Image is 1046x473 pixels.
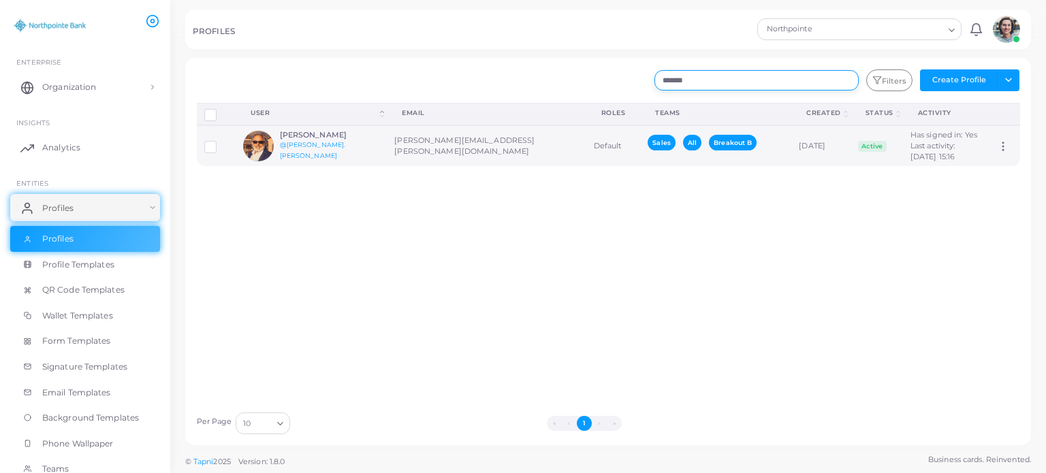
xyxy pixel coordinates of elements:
span: Version: 1.8.0 [238,457,285,466]
div: Roles [601,108,626,118]
span: Signature Templates [42,361,127,373]
label: Per Page [197,417,232,427]
span: 10 [243,417,251,431]
span: 2025 [213,456,230,468]
a: Profile Templates [10,252,160,278]
th: Action [989,103,1019,125]
span: INSIGHTS [16,118,50,127]
span: Profiles [42,202,74,214]
a: Signature Templates [10,354,160,380]
div: Teams [655,108,776,118]
div: Status [866,108,893,118]
span: Northpointe [765,22,863,36]
td: [PERSON_NAME][EMAIL_ADDRESS][PERSON_NAME][DOMAIN_NAME] [387,125,586,166]
td: Default [586,125,641,166]
span: Form Templates [42,335,111,347]
div: User [251,108,377,118]
img: logo [12,13,88,38]
button: Go to page 1 [577,416,592,431]
a: Tapni [193,457,214,466]
th: Row-selection [197,103,236,125]
span: Wallet Templates [42,310,113,322]
span: Email Templates [42,387,111,399]
a: Phone Wallpaper [10,431,160,457]
a: Email Templates [10,380,160,406]
a: QR Code Templates [10,277,160,303]
span: Profiles [42,233,74,245]
span: Sales [648,135,676,150]
img: avatar [993,16,1020,43]
a: Profiles [10,226,160,252]
div: Search for option [757,18,962,40]
span: ENTITIES [16,179,48,187]
h6: [PERSON_NAME] [280,131,380,140]
h5: PROFILES [193,27,235,36]
span: Last activity: [DATE] 15:16 [910,141,955,161]
a: Background Templates [10,405,160,431]
a: Profiles [10,194,160,221]
span: Enterprise [16,58,61,66]
span: QR Code Templates [42,284,125,296]
div: activity [918,108,975,118]
span: Analytics [42,142,80,154]
span: Organization [42,81,96,93]
a: Organization [10,74,160,101]
span: Has signed in: Yes [910,130,977,140]
ul: Pagination [294,416,874,431]
a: Wallet Templates [10,303,160,329]
span: All [683,135,701,150]
span: Background Templates [42,412,139,424]
input: Search for option [252,416,272,431]
span: Active [858,141,887,152]
span: Phone Wallpaper [42,438,114,450]
div: Created [806,108,841,118]
span: Profile Templates [42,259,114,271]
button: Create Profile [920,69,998,91]
a: Form Templates [10,328,160,354]
input: Search for option [865,22,943,37]
span: © [185,456,285,468]
a: avatar [989,16,1024,43]
div: Search for option [236,412,290,434]
span: Business cards. Reinvented. [928,454,1031,466]
button: Filters [866,69,913,91]
img: avatar [243,131,274,161]
td: [DATE] [791,125,851,166]
span: Breakout B [709,135,757,150]
a: @[PERSON_NAME].[PERSON_NAME] [280,141,346,159]
a: Analytics [10,134,160,161]
div: Email [402,108,571,118]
